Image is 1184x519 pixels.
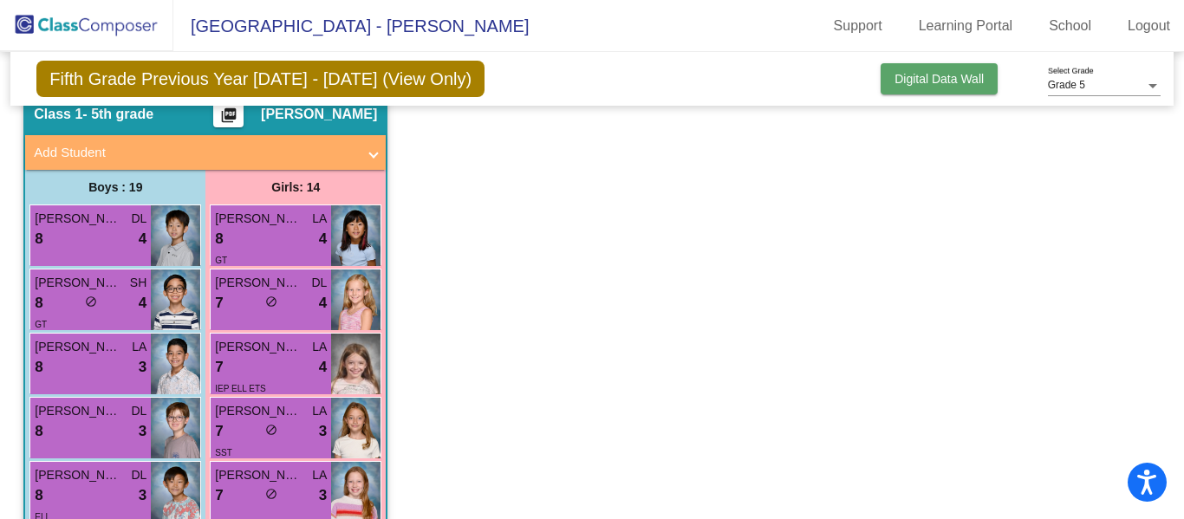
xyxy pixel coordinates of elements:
[311,274,327,292] span: DL
[35,338,121,356] span: [PERSON_NAME]
[265,488,277,500] span: do_not_disturb_alt
[265,295,277,308] span: do_not_disturb_alt
[173,12,529,40] span: [GEOGRAPHIC_DATA] - [PERSON_NAME]
[215,292,223,315] span: 7
[35,420,42,443] span: 8
[34,106,82,123] span: Class 1
[215,384,265,393] span: IEP ELL ETS
[261,106,377,123] span: [PERSON_NAME]
[36,61,485,97] span: Fifth Grade Previous Year [DATE] - [DATE] (View Only)
[34,143,356,163] mat-panel-title: Add Student
[35,228,42,250] span: 8
[319,292,327,315] span: 4
[131,466,146,484] span: DL
[35,484,42,507] span: 8
[215,274,302,292] span: [PERSON_NAME]
[1035,12,1105,40] a: School
[215,256,227,265] span: GT
[139,356,146,379] span: 3
[215,448,231,457] span: SST
[213,101,244,127] button: Print Students Details
[319,420,327,443] span: 3
[215,402,302,420] span: [PERSON_NAME]
[35,402,121,420] span: [PERSON_NAME]
[319,228,327,250] span: 4
[35,466,121,484] span: [PERSON_NAME]
[312,338,327,356] span: LA
[215,466,302,484] span: [PERSON_NAME]
[312,402,327,420] span: LA
[139,420,146,443] span: 3
[139,484,146,507] span: 3
[312,210,327,228] span: LA
[215,210,302,228] span: [PERSON_NAME]
[35,356,42,379] span: 8
[1114,12,1184,40] a: Logout
[25,135,386,170] mat-expansion-panel-header: Add Student
[895,72,984,86] span: Digital Data Wall
[215,484,223,507] span: 7
[215,228,223,250] span: 8
[139,228,146,250] span: 4
[82,106,153,123] span: - 5th grade
[905,12,1027,40] a: Learning Portal
[35,210,121,228] span: [PERSON_NAME]
[265,424,277,436] span: do_not_disturb_alt
[215,356,223,379] span: 7
[215,338,302,356] span: [PERSON_NAME]
[139,292,146,315] span: 4
[1048,79,1085,91] span: Grade 5
[35,274,121,292] span: [PERSON_NAME]
[820,12,896,40] a: Support
[312,466,327,484] span: LA
[130,274,146,292] span: SH
[215,420,223,443] span: 7
[319,484,327,507] span: 3
[131,210,146,228] span: DL
[85,295,97,308] span: do_not_disturb_alt
[319,356,327,379] span: 4
[205,170,386,204] div: Girls: 14
[35,320,47,329] span: GT
[132,338,146,356] span: LA
[218,107,239,131] mat-icon: picture_as_pdf
[25,170,205,204] div: Boys : 19
[881,63,998,94] button: Digital Data Wall
[131,402,146,420] span: DL
[35,292,42,315] span: 8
